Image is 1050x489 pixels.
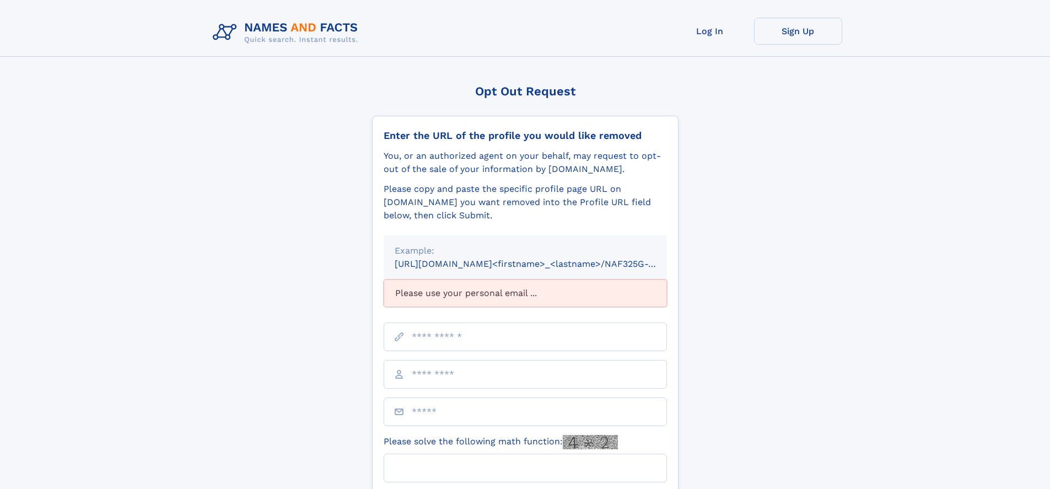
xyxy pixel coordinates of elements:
div: Please use your personal email ... [384,280,667,307]
label: Please solve the following math function: [384,435,618,449]
a: Log In [666,18,754,45]
div: Example: [395,244,656,257]
div: Opt Out Request [372,84,679,98]
div: Enter the URL of the profile you would like removed [384,130,667,142]
img: Logo Names and Facts [208,18,367,47]
div: Please copy and paste the specific profile page URL on [DOMAIN_NAME] you want removed into the Pr... [384,182,667,222]
small: [URL][DOMAIN_NAME]<firstname>_<lastname>/NAF325G-xxxxxxxx [395,259,688,269]
a: Sign Up [754,18,842,45]
div: You, or an authorized agent on your behalf, may request to opt-out of the sale of your informatio... [384,149,667,176]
